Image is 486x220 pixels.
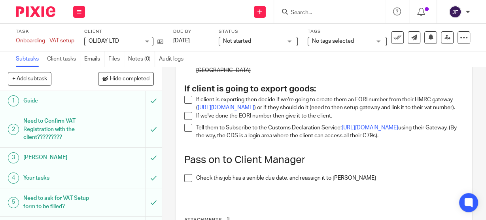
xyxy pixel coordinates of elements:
h1: [PERSON_NAME] [23,152,100,163]
p: Tell them to Subscribe to the Customs Declaration Service: using their Gateway. (By the way, the ... [196,124,464,140]
div: 2 [8,124,19,135]
div: 3 [8,152,19,163]
label: Status [219,28,298,35]
input: Search [290,9,361,17]
a: Notes (0) [128,51,155,67]
img: Pixie [16,6,55,17]
a: Files [108,51,124,67]
span: [DATE] [173,38,190,44]
button: Hide completed [98,72,154,85]
label: Due by [173,28,209,35]
span: OLIDAY LTD [89,38,119,44]
a: Subtasks [16,51,43,67]
a: [URL][DOMAIN_NAME] [198,105,254,110]
p: Check this job has a senible due date, and reassign it to [PERSON_NAME] [196,174,464,182]
label: Tags [308,28,387,35]
span: Hide completed [110,76,149,82]
p: If client is exporting then decide if we're going to create them an EORI number from their HMRC g... [196,96,464,112]
button: + Add subtask [8,72,51,85]
h1: Need to Confirm VAT Registration with the client????????? [23,115,100,143]
div: Onboarding - VAT setup [16,37,74,45]
label: Client [84,28,163,35]
h1: Need to ask for VAT Setup form to be filled? [23,192,100,212]
p: If we've done the EORI number then give it to the client. [196,112,464,120]
strong: If client is going to export goods: [184,85,316,93]
a: Client tasks [47,51,80,67]
a: Emails [84,51,104,67]
label: Task [16,28,74,35]
div: 4 [8,173,19,184]
div: 1 [8,95,19,106]
h1: Your tasks [23,172,100,184]
a: [URL][DOMAIN_NAME] [342,125,398,131]
span: Not started [223,38,251,44]
div: 5 [8,197,19,208]
span: No tags selected [312,38,354,44]
a: Audit logs [159,51,187,67]
img: svg%3E [449,6,461,18]
h1: Pass on to Client Manager [184,154,464,166]
h1: Guide [23,95,100,107]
